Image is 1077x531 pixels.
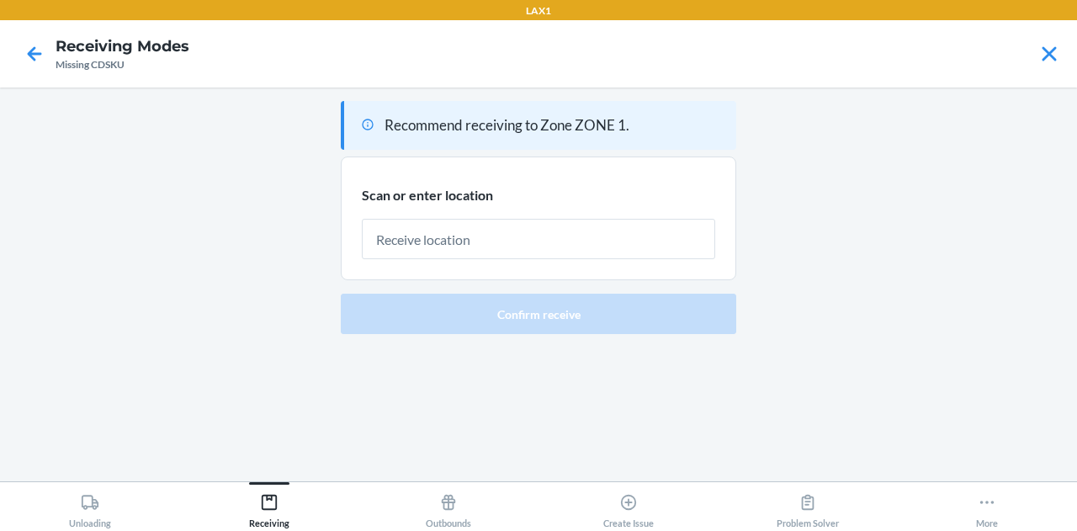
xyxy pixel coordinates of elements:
div: Missing CDSKU [56,57,189,72]
button: More [898,482,1077,528]
div: Outbounds [426,486,471,528]
button: Create Issue [538,482,718,528]
button: Confirm receive [341,294,736,334]
h4: Receiving Modes [56,35,189,57]
span: Recommend receiving to Zone ZONE 1. [385,116,629,134]
span: Scan or enter location [362,187,493,203]
div: Problem Solver [777,486,839,528]
div: More [976,486,998,528]
div: Unloading [69,486,111,528]
button: Problem Solver [718,482,897,528]
input: Receive location [362,219,715,259]
div: Receiving [249,486,289,528]
button: Outbounds [359,482,538,528]
div: Create Issue [603,486,654,528]
button: Receiving [179,482,358,528]
p: LAX1 [526,3,551,19]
